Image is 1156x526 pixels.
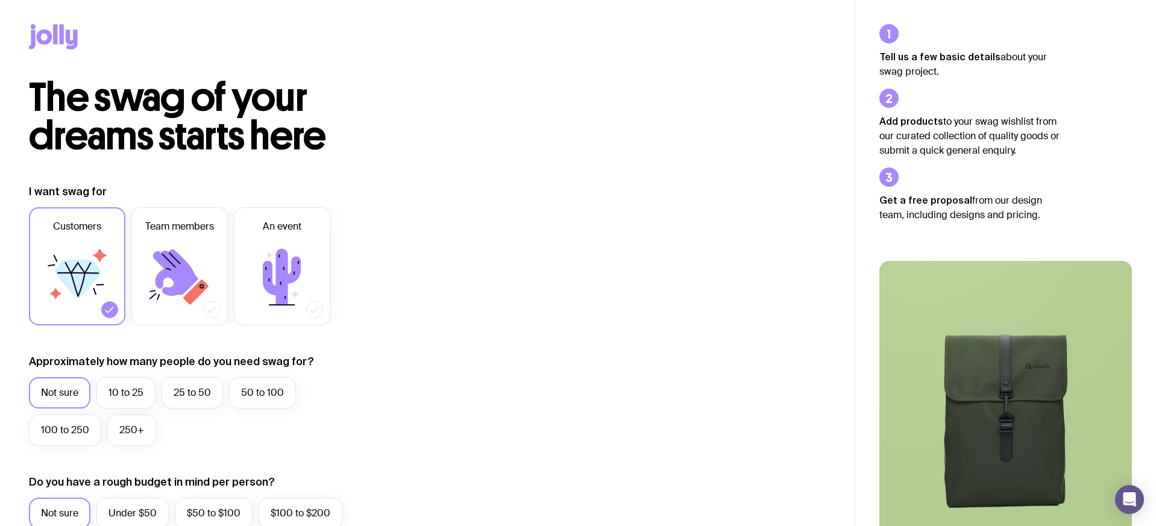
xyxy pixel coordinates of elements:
span: The swag of your dreams starts here [29,74,326,160]
label: I want swag for [29,184,107,199]
div: Open Intercom Messenger [1115,485,1144,514]
span: Customers [53,219,101,234]
strong: Add products [879,116,943,127]
label: 100 to 250 [29,415,101,446]
label: 25 to 50 [162,377,223,409]
p: from our design team, including designs and pricing. [879,193,1060,222]
span: Team members [145,219,214,234]
span: An event [263,219,301,234]
p: to your swag wishlist from our curated collection of quality goods or submit a quick general enqu... [879,114,1060,158]
label: 50 to 100 [229,377,296,409]
label: Do you have a rough budget in mind per person? [29,475,275,489]
strong: Tell us a few basic details [879,51,1001,62]
strong: Get a free proposal [879,195,972,205]
label: Not sure [29,377,90,409]
label: Approximately how many people do you need swag for? [29,354,314,369]
label: 10 to 25 [96,377,155,409]
p: about your swag project. [879,49,1060,79]
label: 250+ [107,415,156,446]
